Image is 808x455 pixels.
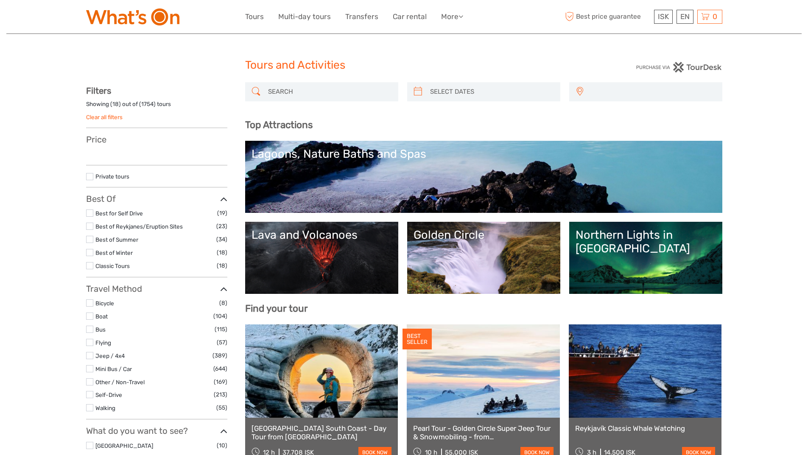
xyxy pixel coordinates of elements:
span: (57) [217,338,227,347]
strong: Filters [86,86,111,96]
span: (169) [214,377,227,387]
a: Car rental [393,11,427,23]
div: EN [677,10,693,24]
span: 0 [711,12,719,21]
input: SELECT DATES [427,84,556,99]
div: Showing ( ) out of ( ) tours [86,100,227,113]
b: Top Attractions [245,119,313,131]
div: BEST SELLER [403,329,432,350]
a: Lava and Volcanoes [252,228,392,288]
span: (10) [217,441,227,450]
a: Transfers [345,11,378,23]
a: Best of Reykjanes/Eruption Sites [95,223,183,230]
a: Boat [95,313,108,320]
span: (18) [217,261,227,271]
div: Lagoons, Nature Baths and Spas [252,147,716,161]
span: Best price guarantee [563,10,652,24]
a: Other / Non-Travel [95,379,145,385]
a: Classic Tours [95,262,130,269]
h3: Best Of [86,194,227,204]
span: ISK [658,12,669,21]
span: (34) [216,234,227,244]
a: Private tours [95,173,129,180]
a: Best of Winter [95,249,133,256]
div: Northern Lights in [GEOGRAPHIC_DATA] [576,228,716,256]
h3: Travel Method [86,284,227,294]
img: What's On [86,8,179,25]
a: [GEOGRAPHIC_DATA] South Coast - Day Tour from [GEOGRAPHIC_DATA] [252,424,392,441]
b: Find your tour [245,303,308,314]
span: (18) [217,248,227,257]
a: Best for Self Drive [95,210,143,217]
div: Golden Circle [414,228,554,242]
a: Jeep / 4x4 [95,352,125,359]
a: Best of Summer [95,236,138,243]
div: Lava and Volcanoes [252,228,392,242]
a: Bicycle [95,300,114,307]
a: Tours [245,11,264,23]
h3: What do you want to see? [86,426,227,436]
a: Mini Bus / Car [95,366,132,372]
a: Reykjavík Classic Whale Watching [575,424,716,433]
a: Northern Lights in [GEOGRAPHIC_DATA] [576,228,716,288]
a: Clear all filters [86,114,123,120]
input: SEARCH [265,84,394,99]
span: (19) [217,208,227,218]
a: Bus [95,326,106,333]
span: (8) [219,298,227,308]
a: Flying [95,339,111,346]
span: (23) [216,221,227,231]
a: Multi-day tours [278,11,331,23]
label: 18 [112,100,119,108]
a: Walking [95,405,115,411]
a: Pearl Tour - Golden Circle Super Jeep Tour & Snowmobiling - from [GEOGRAPHIC_DATA] [413,424,554,441]
h1: Tours and Activities [245,59,563,72]
img: PurchaseViaTourDesk.png [636,62,722,73]
a: [GEOGRAPHIC_DATA] [95,442,153,449]
span: (55) [216,403,227,413]
a: Self-Drive [95,391,122,398]
span: (115) [215,324,227,334]
h3: Price [86,134,227,145]
a: More [441,11,463,23]
span: (213) [214,390,227,399]
span: (104) [213,311,227,321]
a: Golden Circle [414,228,554,288]
a: Lagoons, Nature Baths and Spas [252,147,716,207]
span: (389) [212,351,227,360]
label: 1754 [141,100,154,108]
span: (644) [213,364,227,374]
